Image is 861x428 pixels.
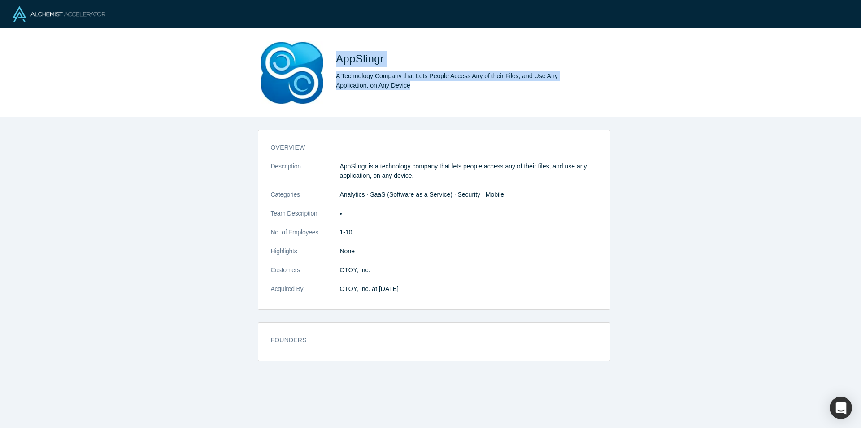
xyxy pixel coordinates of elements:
[271,265,340,284] dt: Customers
[271,284,340,303] dt: Acquired By
[271,209,340,228] dt: Team Description
[271,190,340,209] dt: Categories
[336,71,587,90] div: A Technology Company that Lets People Access Any of their Files, and Use Any Application, on Any ...
[340,191,504,198] span: Analytics · SaaS (Software as a Service) · Security · Mobile
[261,41,323,104] img: AppSlingr's Logo
[340,228,597,237] dd: 1-10
[271,143,585,152] h3: overview
[340,265,597,275] dd: OTOY, Inc.
[13,6,105,22] img: Alchemist Logo
[271,228,340,247] dt: No. of Employees
[340,162,597,181] p: AppSlingr is a technology company that lets people access any of their files, and use any applica...
[271,247,340,265] dt: Highlights
[336,53,387,65] span: AppSlingr
[271,162,340,190] dt: Description
[340,247,597,256] p: None
[340,284,597,294] dd: OTOY, Inc. at [DATE]
[271,335,585,345] h3: Founders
